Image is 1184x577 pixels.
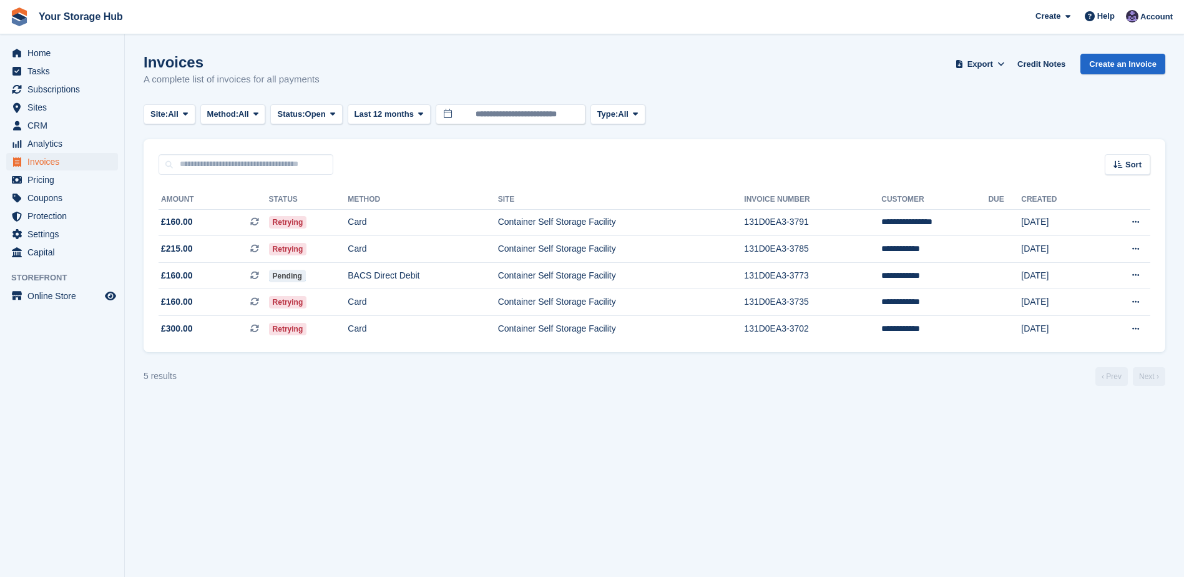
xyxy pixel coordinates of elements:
[1125,159,1142,171] span: Sort
[103,288,118,303] a: Preview store
[27,287,102,305] span: Online Store
[27,244,102,261] span: Capital
[744,236,881,263] td: 131D0EA3-3785
[348,236,497,263] td: Card
[952,54,1007,74] button: Export
[1021,236,1095,263] td: [DATE]
[269,296,307,308] span: Retrying
[1133,367,1165,386] a: Next
[1021,190,1095,210] th: Created
[238,108,249,121] span: All
[269,190,348,210] th: Status
[590,104,645,125] button: Type: All
[355,108,414,121] span: Last 12 months
[6,62,118,80] a: menu
[161,322,193,335] span: £300.00
[6,207,118,225] a: menu
[269,323,307,335] span: Retrying
[277,108,305,121] span: Status:
[27,189,102,207] span: Coupons
[161,215,193,229] span: £160.00
[200,104,266,125] button: Method: All
[11,272,124,284] span: Storefront
[207,108,239,121] span: Method:
[159,190,269,210] th: Amount
[27,135,102,152] span: Analytics
[6,44,118,62] a: menu
[348,316,497,342] td: Card
[6,81,118,98] a: menu
[1093,367,1168,386] nav: Page
[144,72,320,87] p: A complete list of invoices for all payments
[1080,54,1165,74] a: Create an Invoice
[881,190,988,210] th: Customer
[27,44,102,62] span: Home
[1021,262,1095,289] td: [DATE]
[168,108,179,121] span: All
[1095,367,1128,386] a: Previous
[161,295,193,308] span: £160.00
[498,316,745,342] td: Container Self Storage Facility
[6,287,118,305] a: menu
[744,209,881,236] td: 131D0EA3-3791
[348,190,497,210] th: Method
[744,262,881,289] td: 131D0EA3-3773
[6,189,118,207] a: menu
[1126,10,1138,22] img: Liam Beddard
[270,104,342,125] button: Status: Open
[988,190,1021,210] th: Due
[161,269,193,282] span: £160.00
[269,270,306,282] span: Pending
[1140,11,1173,23] span: Account
[348,209,497,236] td: Card
[6,244,118,261] a: menu
[1097,10,1115,22] span: Help
[348,262,497,289] td: BACS Direct Debit
[144,104,195,125] button: Site: All
[27,171,102,189] span: Pricing
[744,190,881,210] th: Invoice Number
[27,207,102,225] span: Protection
[744,289,881,316] td: 131D0EA3-3735
[150,108,168,121] span: Site:
[1021,289,1095,316] td: [DATE]
[6,99,118,116] a: menu
[967,58,993,71] span: Export
[27,99,102,116] span: Sites
[498,262,745,289] td: Container Self Storage Facility
[27,117,102,134] span: CRM
[269,216,307,229] span: Retrying
[161,242,193,255] span: £215.00
[6,225,118,243] a: menu
[305,108,326,121] span: Open
[1021,316,1095,342] td: [DATE]
[27,62,102,80] span: Tasks
[1021,209,1095,236] td: [DATE]
[6,117,118,134] a: menu
[498,209,745,236] td: Container Self Storage Facility
[27,81,102,98] span: Subscriptions
[618,108,629,121] span: All
[34,6,128,27] a: Your Storage Hub
[144,370,177,383] div: 5 results
[10,7,29,26] img: stora-icon-8386f47178a22dfd0bd8f6a31ec36ba5ce8667c1dd55bd0f319d3a0aa187defe.svg
[27,153,102,170] span: Invoices
[744,316,881,342] td: 131D0EA3-3702
[1035,10,1060,22] span: Create
[6,153,118,170] a: menu
[6,135,118,152] a: menu
[1012,54,1070,74] a: Credit Notes
[348,289,497,316] td: Card
[498,289,745,316] td: Container Self Storage Facility
[597,108,619,121] span: Type:
[6,171,118,189] a: menu
[348,104,431,125] button: Last 12 months
[144,54,320,71] h1: Invoices
[269,243,307,255] span: Retrying
[27,225,102,243] span: Settings
[498,190,745,210] th: Site
[498,236,745,263] td: Container Self Storage Facility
